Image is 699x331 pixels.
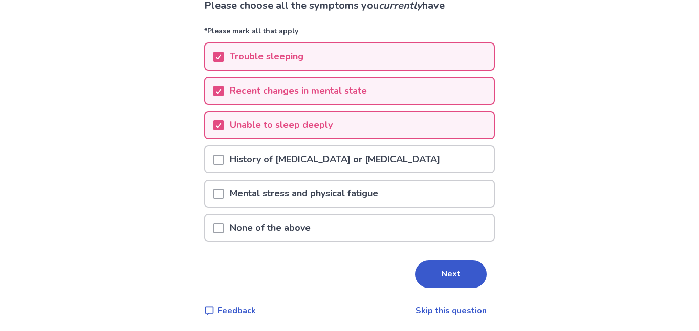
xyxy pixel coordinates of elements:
[204,304,256,317] a: Feedback
[224,112,339,138] p: Unable to sleep deeply
[224,43,310,70] p: Trouble sleeping
[224,78,373,104] p: Recent changes in mental state
[224,181,384,207] p: Mental stress and physical fatigue
[204,26,495,42] p: *Please mark all that apply
[224,215,317,241] p: None of the above
[224,146,446,172] p: History of [MEDICAL_DATA] or [MEDICAL_DATA]
[415,260,487,288] button: Next
[217,304,256,317] p: Feedback
[416,305,487,316] a: Skip this question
